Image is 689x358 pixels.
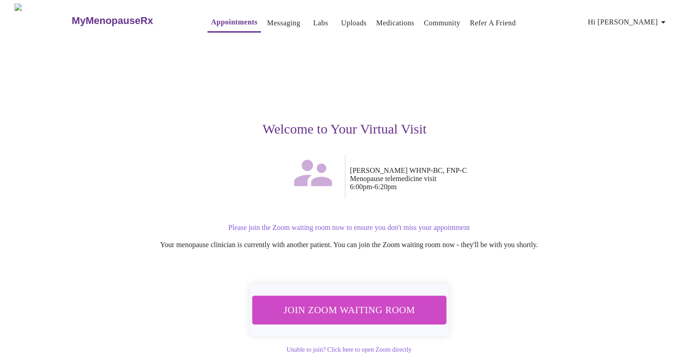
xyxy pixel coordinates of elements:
[71,5,189,37] a: MyMenopauseRx
[424,17,461,29] a: Community
[350,167,624,191] p: [PERSON_NAME] WHNP-BC, FNP-C Menopause telemedicine visit 6:00pm - 6:20pm
[263,14,304,32] button: Messaging
[66,121,624,137] h3: Welcome to Your Virtual Visit
[470,17,516,29] a: Refer a Friend
[306,14,335,32] button: Labs
[313,17,328,29] a: Labs
[75,241,624,249] p: Your menopause clinician is currently with another patient. You can join the Zoom waiting room no...
[286,346,411,353] a: Unable to join? Click here to open Zoom directly
[14,4,71,38] img: MyMenopauseRx Logo
[376,17,414,29] a: Medications
[341,17,367,29] a: Uploads
[372,14,418,32] button: Medications
[466,14,520,32] button: Refer a Friend
[584,13,672,31] button: Hi [PERSON_NAME]
[337,14,371,32] button: Uploads
[252,296,446,324] button: Join Zoom Waiting Room
[420,14,464,32] button: Community
[264,301,434,318] span: Join Zoom Waiting Room
[207,13,261,33] button: Appointments
[588,16,669,29] span: Hi [PERSON_NAME]
[267,17,300,29] a: Messaging
[72,15,153,27] h3: MyMenopauseRx
[75,224,624,232] p: Please join the Zoom waiting room now to ensure you don't miss your appointment
[211,16,257,29] a: Appointments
